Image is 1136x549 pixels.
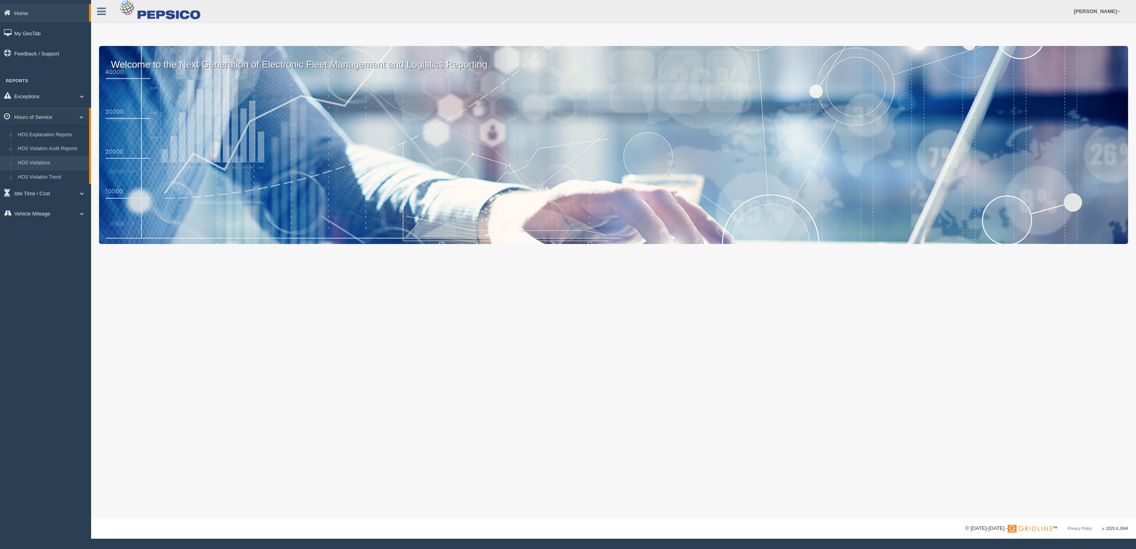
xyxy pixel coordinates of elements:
a: HOS Violation Audit Reports [14,142,89,156]
img: Gridline [1008,525,1052,533]
a: HOS Violations [14,156,89,170]
span: v. 2025.6.2844 [1102,526,1128,531]
a: HOS Explanation Reports [14,128,89,142]
div: © [DATE]-[DATE] - ™ [965,524,1128,533]
a: HOS Violation Trend [14,170,89,185]
a: Privacy Policy [1067,526,1092,531]
p: Welcome to the Next Generation of Electronic Fleet Management and Logistics Reporting [99,46,1128,71]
